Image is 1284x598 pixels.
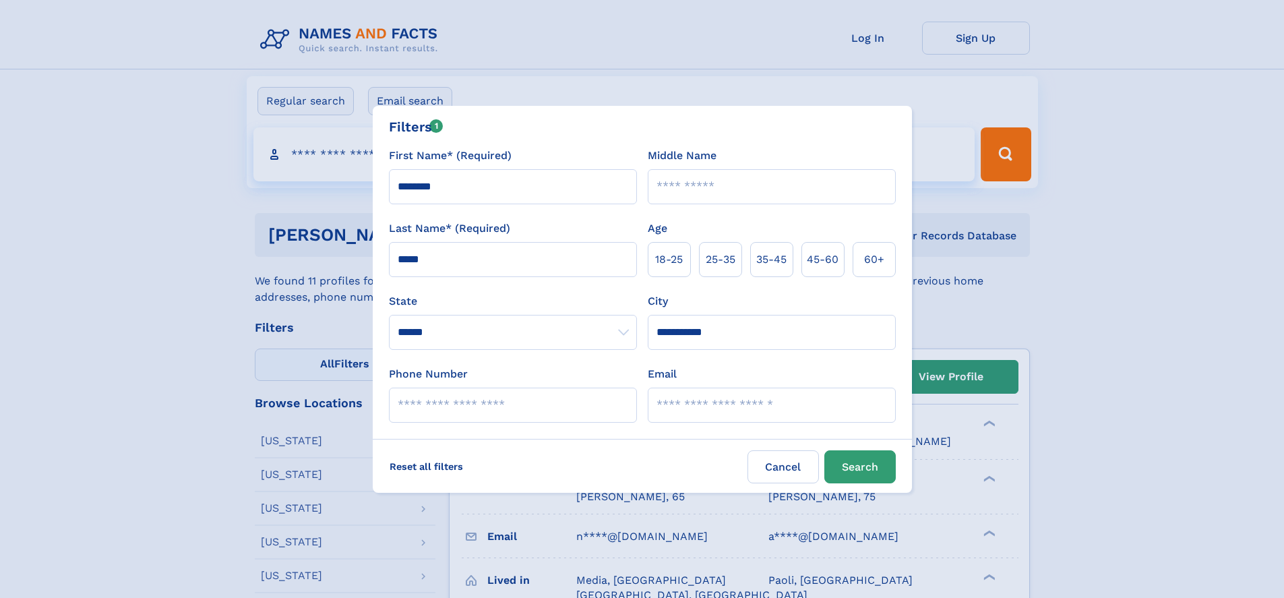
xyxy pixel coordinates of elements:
label: Age [648,220,667,237]
span: 45‑60 [807,251,838,268]
label: First Name* (Required) [389,148,512,164]
label: Middle Name [648,148,716,164]
span: 35‑45 [756,251,787,268]
span: 60+ [864,251,884,268]
label: Reset all filters [381,450,472,483]
span: 25‑35 [706,251,735,268]
label: Email [648,366,677,382]
span: 18‑25 [655,251,683,268]
label: State [389,293,637,309]
button: Search [824,450,896,483]
div: Filters [389,117,444,137]
label: Last Name* (Required) [389,220,510,237]
label: Phone Number [389,366,468,382]
label: Cancel [747,450,819,483]
label: City [648,293,668,309]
